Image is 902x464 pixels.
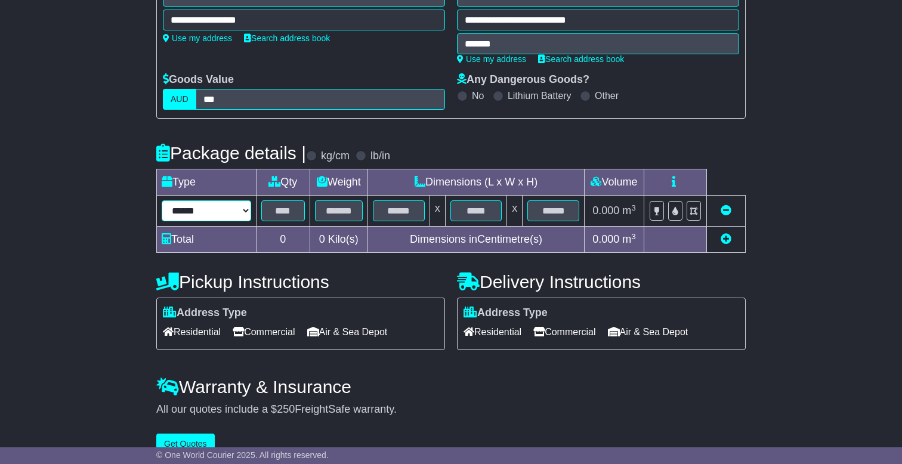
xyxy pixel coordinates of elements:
[592,233,619,245] span: 0.000
[163,33,232,43] a: Use my address
[631,203,636,212] sup: 3
[464,323,521,341] span: Residential
[592,205,619,216] span: 0.000
[721,205,731,216] a: Remove this item
[538,54,624,64] a: Search address book
[310,227,368,253] td: Kilo(s)
[310,169,368,196] td: Weight
[608,323,688,341] span: Air & Sea Depot
[157,227,257,253] td: Total
[533,323,595,341] span: Commercial
[163,307,247,320] label: Address Type
[321,150,350,163] label: kg/cm
[464,307,548,320] label: Address Type
[595,90,619,101] label: Other
[622,205,636,216] span: m
[156,272,445,292] h4: Pickup Instructions
[156,434,215,454] button: Get Quotes
[721,233,731,245] a: Add new item
[157,169,257,196] td: Type
[370,150,390,163] label: lb/in
[163,89,196,110] label: AUD
[368,227,585,253] td: Dimensions in Centimetre(s)
[156,143,306,163] h4: Package details |
[307,323,388,341] span: Air & Sea Depot
[163,73,234,86] label: Goods Value
[368,169,585,196] td: Dimensions (L x W x H)
[156,403,746,416] div: All our quotes include a $ FreightSafe warranty.
[156,450,329,460] span: © One World Courier 2025. All rights reserved.
[457,54,526,64] a: Use my address
[507,196,523,227] td: x
[233,323,295,341] span: Commercial
[430,196,445,227] td: x
[244,33,330,43] a: Search address book
[163,323,221,341] span: Residential
[156,377,746,397] h4: Warranty & Insurance
[319,233,325,245] span: 0
[584,169,644,196] td: Volume
[631,232,636,241] sup: 3
[257,169,310,196] td: Qty
[457,272,746,292] h4: Delivery Instructions
[622,233,636,245] span: m
[257,227,310,253] td: 0
[277,403,295,415] span: 250
[508,90,572,101] label: Lithium Battery
[457,73,589,86] label: Any Dangerous Goods?
[472,90,484,101] label: No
